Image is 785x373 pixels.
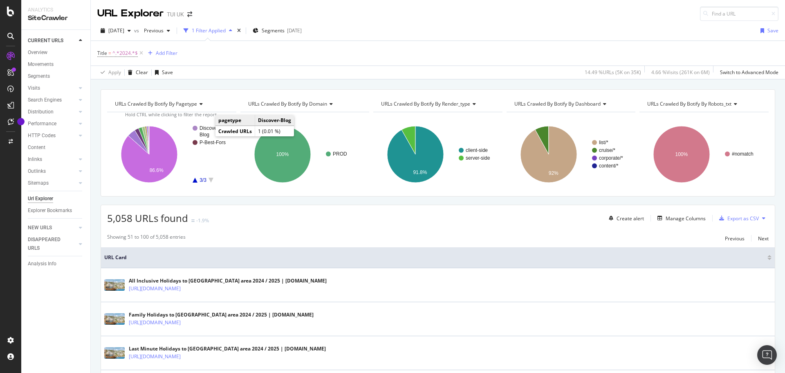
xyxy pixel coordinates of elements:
img: main image [104,347,125,359]
span: Previous [141,27,164,34]
div: Add Filter [156,50,177,57]
div: [DATE] [287,27,302,34]
a: Url Explorer [28,194,85,203]
div: Inlinks [28,155,42,164]
div: -1.9% [196,217,209,224]
div: Analysis Info [28,260,56,268]
text: Discover- [200,125,220,131]
div: Explorer Bookmarks [28,206,72,215]
div: Distribution [28,108,54,116]
img: Equal [191,219,195,222]
svg: A chart. [240,119,368,190]
button: Segments[DATE] [249,24,305,37]
a: CURRENT URLS [28,36,76,45]
div: 4.66 % Visits ( 261K on 6M ) [651,69,710,76]
button: Add Filter [145,48,177,58]
div: URL Explorer [97,7,164,20]
button: Export as CSV [716,212,759,225]
div: Tooltip anchor [17,118,25,125]
div: Switch to Advanced Mode [720,69,778,76]
a: DISAPPEARED URLS [28,235,76,253]
div: Export as CSV [727,215,759,222]
div: Movements [28,60,54,69]
svg: A chart. [507,119,635,190]
div: Sitemaps [28,179,49,188]
div: arrow-right-arrow-left [187,11,192,17]
button: Manage Columns [654,213,706,223]
span: 2025 Aug. 12th [108,27,124,34]
a: Sitemaps [28,179,76,188]
div: Manage Columns [666,215,706,222]
input: Find a URL [700,7,778,21]
button: Previous [141,24,173,37]
div: Next [758,235,769,242]
a: Explorer Bookmarks [28,206,85,215]
text: PROD [333,151,347,157]
a: Segments [28,72,85,81]
a: NEW URLS [28,224,76,232]
h4: URLs Crawled By Botify By pagetype [113,97,229,111]
span: URL Card [104,254,765,261]
div: A chart. [373,119,501,190]
h4: URLs Crawled By Botify By dashboard [513,97,628,111]
text: P-Best-Fors [200,140,226,145]
button: Save [152,66,173,79]
div: times [235,27,242,35]
a: Overview [28,48,85,57]
div: Family Holidays to [GEOGRAPHIC_DATA] area 2024 / 2025 | [DOMAIN_NAME] [129,311,314,319]
text: server-side [466,155,490,161]
div: Overview [28,48,47,57]
a: Movements [28,60,85,69]
div: A chart. [107,119,235,190]
span: URLs Crawled By Botify By robots_txt [647,100,731,107]
button: Switch to Advanced Mode [717,66,778,79]
span: 5,058 URLs found [107,211,188,225]
div: All Inclusive Holidays to [GEOGRAPHIC_DATA] area 2024 / 2025 | [DOMAIN_NAME] [129,277,327,285]
a: [URL][DOMAIN_NAME] [129,353,181,361]
div: SiteCrawler [28,14,84,23]
text: #nomatch [732,151,754,157]
span: Title [97,50,107,57]
button: 1 Filter Applied [180,24,235,37]
div: Visits [28,84,40,93]
button: Apply [97,66,121,79]
span: URLs Crawled By Botify By render_type [381,100,470,107]
a: HTTP Codes [28,131,76,140]
div: CURRENT URLS [28,36,63,45]
a: Inlinks [28,155,76,164]
h4: URLs Crawled By Botify By robots_txt [646,97,761,111]
text: 100% [276,151,289,157]
text: client-side [466,147,488,153]
td: pagetype [215,115,255,126]
text: 100% [675,151,688,157]
div: Outlinks [28,167,46,176]
span: ^.*2024.*$ [112,47,138,59]
text: corporate/* [599,155,623,161]
text: Blog [200,132,209,138]
span: Segments [262,27,285,34]
div: Url Explorer [28,194,53,203]
div: 1 Filter Applied [192,27,226,34]
div: HTTP Codes [28,131,56,140]
h4: URLs Crawled By Botify By render_type [379,97,495,111]
div: 14.49 % URLs ( 5K on 35K ) [585,69,641,76]
button: Save [757,24,778,37]
span: URLs Crawled By Botify By pagetype [115,100,197,107]
div: Create alert [617,215,644,222]
text: content/* [599,163,619,169]
h4: URLs Crawled By Botify By domain [247,97,362,111]
div: Analytics [28,7,84,14]
div: NEW URLS [28,224,52,232]
td: Crawled URLs [215,126,255,137]
div: Clear [136,69,148,76]
a: Performance [28,120,76,128]
span: = [108,50,111,57]
button: Previous [725,233,745,243]
button: Clear [125,66,148,79]
div: Previous [725,235,745,242]
text: cruise/* [599,147,615,153]
button: [DATE] [97,24,134,37]
span: URLs Crawled By Botify By domain [248,100,327,107]
span: Hold CTRL while clicking to filter the report. [125,111,218,118]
